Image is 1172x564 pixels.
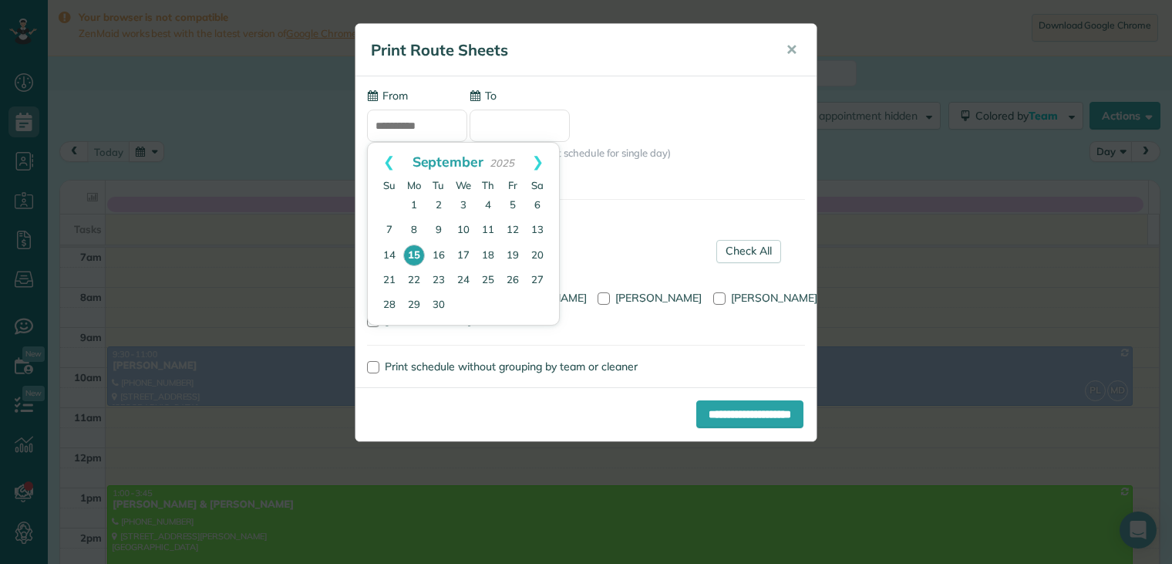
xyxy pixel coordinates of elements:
[402,194,426,218] a: 1
[500,244,525,268] a: 19
[377,293,402,318] a: 28
[403,245,425,266] a: 15
[470,146,671,160] span: (leave blank to print schedule for single day)
[476,268,500,293] a: 25
[451,218,476,243] a: 10
[426,194,451,218] a: 2
[525,194,550,218] a: 6
[402,268,426,293] a: 22
[525,244,550,268] a: 20
[402,218,426,243] a: 8
[456,179,471,191] span: Wednesday
[531,179,544,191] span: Saturday
[476,218,500,243] a: 11
[426,218,451,243] a: 9
[383,179,396,191] span: Sunday
[407,179,421,191] span: Monday
[451,244,476,268] a: 17
[377,268,402,293] a: 21
[426,244,451,268] a: 16
[371,39,764,61] h5: Print Route Sheets
[377,244,402,268] a: 14
[433,179,444,191] span: Tuesday
[716,240,781,263] a: Check All
[476,194,500,218] a: 4
[426,293,451,318] a: 30
[451,194,476,218] a: 3
[508,179,517,191] span: Friday
[377,218,402,243] a: 7
[385,360,638,373] span: Print schedule without grouping by team or cleaner
[367,88,408,103] label: From
[517,143,559,181] a: Next
[525,218,550,243] a: 13
[786,41,797,59] span: ✕
[402,293,426,318] a: 29
[476,244,500,268] a: 18
[615,291,702,305] span: [PERSON_NAME]
[490,157,514,169] span: 2025
[525,268,550,293] a: 27
[731,291,817,305] span: [PERSON_NAME]
[451,268,476,293] a: 24
[413,153,484,170] span: September
[470,88,497,103] label: To
[500,218,525,243] a: 12
[368,143,410,181] a: Prev
[500,194,525,218] a: 5
[426,268,451,293] a: 23
[482,179,494,191] span: Thursday
[500,268,525,293] a: 26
